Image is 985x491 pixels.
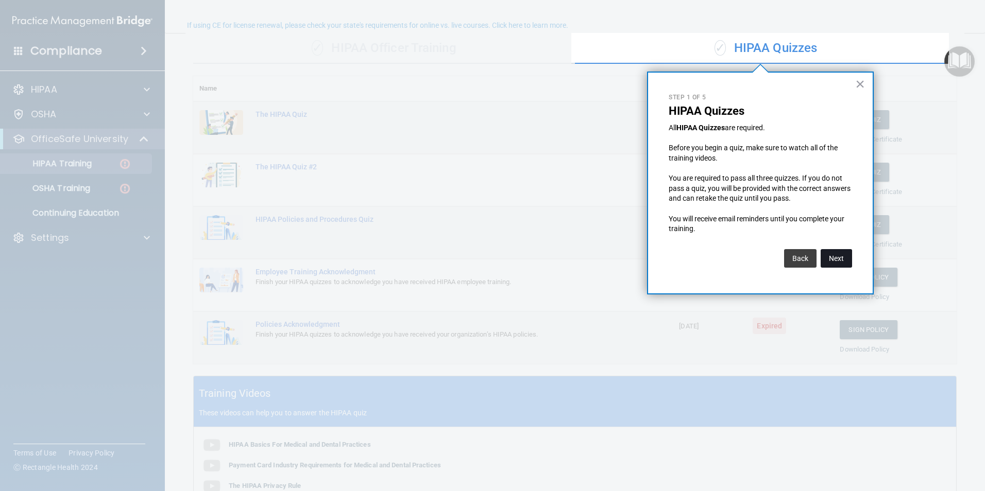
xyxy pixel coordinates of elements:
p: HIPAA Quizzes [669,104,852,118]
div: HIPAA Quizzes [575,33,957,64]
button: Open Resource Center [944,46,975,77]
span: are required. [725,124,765,132]
p: You are required to pass all three quizzes. If you do not pass a quiz, you will be provided with ... [669,173,852,204]
p: Step 1 of 5 [669,93,852,102]
iframe: Drift Widget Chat Controller [807,418,973,459]
button: Back [784,249,817,268]
strong: HIPAA Quizzes [676,124,725,132]
span: ✓ [715,40,726,56]
span: All [669,124,676,132]
p: You will receive email reminders until you complete your training. [669,214,852,234]
button: Close [855,76,865,92]
button: Next [821,249,852,268]
p: Before you begin a quiz, make sure to watch all of the training videos. [669,143,852,163]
